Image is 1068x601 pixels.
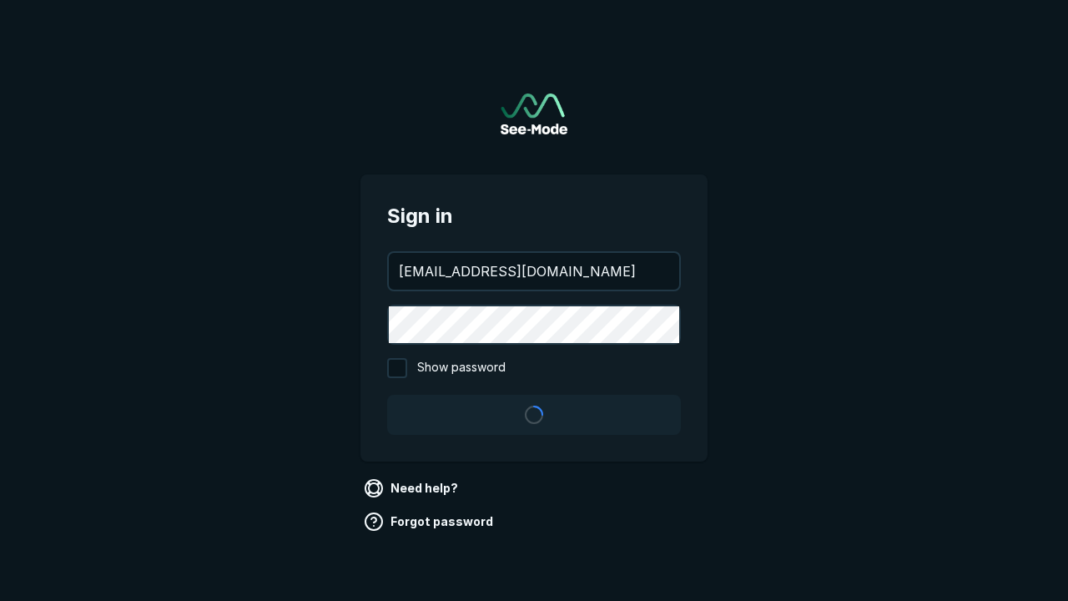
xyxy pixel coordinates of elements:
img: See-Mode Logo [501,93,567,134]
span: Sign in [387,201,681,231]
input: your@email.com [389,253,679,290]
span: Show password [417,358,506,378]
a: Need help? [360,475,465,502]
a: Forgot password [360,508,500,535]
a: Go to sign in [501,93,567,134]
